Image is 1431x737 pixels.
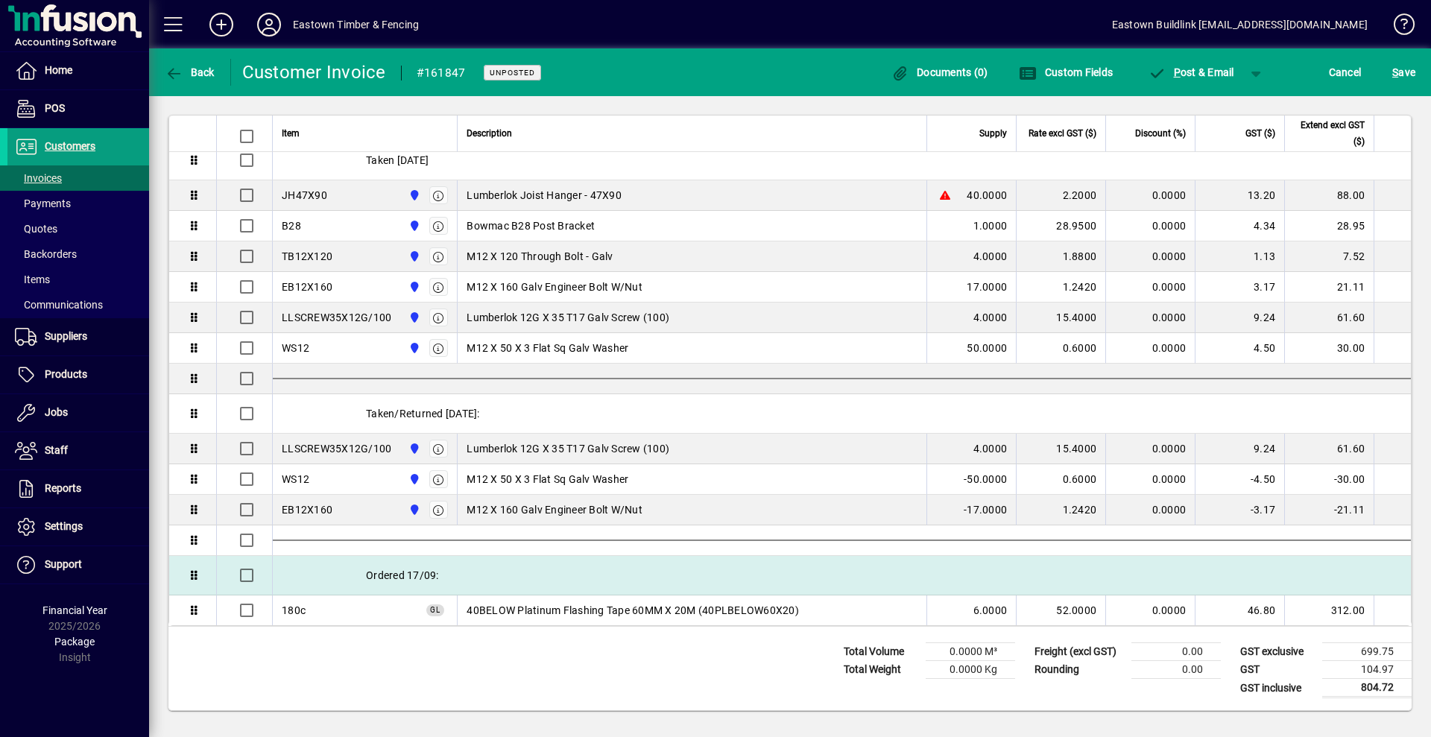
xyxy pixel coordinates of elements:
span: Products [45,368,87,380]
td: -21.11 [1284,495,1374,525]
div: Eastown Timber & Fencing [293,13,419,37]
span: Discount (%) [1135,125,1186,142]
div: 0.6000 [1026,341,1096,355]
div: LLSCREW35X12G/100 [282,441,391,456]
a: Invoices [7,165,149,191]
td: 0.0000 [1105,211,1195,241]
button: Documents (0) [888,59,992,86]
span: Holyoake St [405,309,422,326]
div: 52.0000 [1026,603,1096,618]
td: 9.24 [1195,303,1284,333]
a: Suppliers [7,318,149,355]
span: M12 X 50 X 3 Flat Sq Galv Washer [467,341,628,355]
span: Payments [15,197,71,209]
button: Profile [245,11,293,38]
a: Home [7,52,149,89]
span: 50.0000 [967,341,1007,355]
span: Jobs [45,406,68,418]
span: M12 X 160 Galv Engineer Bolt W/Nut [467,502,642,517]
span: Communications [15,299,103,311]
td: 4.34 [1195,211,1284,241]
div: 1.8800 [1026,249,1096,264]
td: 28.95 [1284,211,1374,241]
a: Reports [7,470,149,507]
span: Documents (0) [891,66,988,78]
div: 2.2000 [1026,188,1096,203]
td: 0.0000 [1105,272,1195,303]
td: 0.0000 [1105,180,1195,211]
span: Holyoake St [405,471,422,487]
span: Invoices [15,172,62,184]
td: 0.0000 Kg [926,661,1015,679]
button: Cancel [1325,59,1365,86]
td: 88.00 [1284,180,1374,211]
span: Holyoake St [405,502,422,518]
td: 4.50 [1195,333,1284,364]
td: Freight (excl GST) [1027,643,1131,661]
span: 40.0000 [967,188,1007,203]
td: 7.52 [1284,241,1374,272]
td: 0.0000 [1105,464,1195,495]
div: 15.4000 [1026,441,1096,456]
a: POS [7,90,149,127]
a: Products [7,356,149,393]
div: WS12 [282,341,309,355]
button: Back [161,59,218,86]
div: 15.4000 [1026,310,1096,325]
div: 0.6000 [1026,472,1096,487]
span: Holyoake St [405,248,422,265]
span: Holyoake St [405,187,422,203]
td: GST exclusive [1233,643,1322,661]
span: 40BELOW Platinum Flashing Tape 60MM X 20M (40PLBELOW60X20) [467,603,799,618]
div: Eastown Buildlink [EMAIL_ADDRESS][DOMAIN_NAME] [1112,13,1368,37]
td: Total Volume [836,643,926,661]
span: ave [1392,60,1415,84]
button: Add [198,11,245,38]
span: Quotes [15,223,57,235]
span: Package [54,636,95,648]
span: M12 X 120 Through Bolt - Galv [467,249,613,264]
span: Suppliers [45,330,87,342]
span: 17.0000 [967,279,1007,294]
div: JH47X90 [282,188,327,203]
td: GST [1233,661,1322,679]
td: 61.60 [1284,434,1374,464]
div: 28.9500 [1026,218,1096,233]
span: 4.0000 [973,441,1008,456]
td: 61.60 [1284,303,1374,333]
span: Holyoake St [405,340,422,356]
td: 0.0000 [1105,595,1195,625]
td: Rounding [1027,661,1131,679]
td: 0.0000 [1105,333,1195,364]
td: 13.20 [1195,180,1284,211]
span: Cancel [1329,60,1362,84]
td: 21.11 [1284,272,1374,303]
td: -3.17 [1195,495,1284,525]
span: Support [45,558,82,570]
a: Payments [7,191,149,216]
td: 0.0000 [1105,495,1195,525]
td: 3.17 [1195,272,1284,303]
div: Ordered 17/09: [273,556,1411,595]
a: Backorders [7,241,149,267]
div: 1.2420 [1026,502,1096,517]
td: -4.50 [1195,464,1284,495]
div: Customer Invoice [242,60,386,84]
div: EB12X160 [282,279,332,294]
span: Unposted [490,68,535,78]
td: 0.00 [1131,661,1221,679]
span: 4.0000 [973,310,1008,325]
td: 9.24 [1195,434,1284,464]
a: Knowledge Base [1383,3,1412,51]
div: B28 [282,218,301,233]
td: 0.0000 [1105,303,1195,333]
td: 30.00 [1284,333,1374,364]
a: Items [7,267,149,292]
span: 6.0000 [973,603,1008,618]
a: Communications [7,292,149,317]
div: #161847 [417,61,466,85]
span: 1.0000 [973,218,1008,233]
td: 312.00 [1284,595,1374,625]
td: Total Weight [836,661,926,679]
button: Post & Email [1140,59,1242,86]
